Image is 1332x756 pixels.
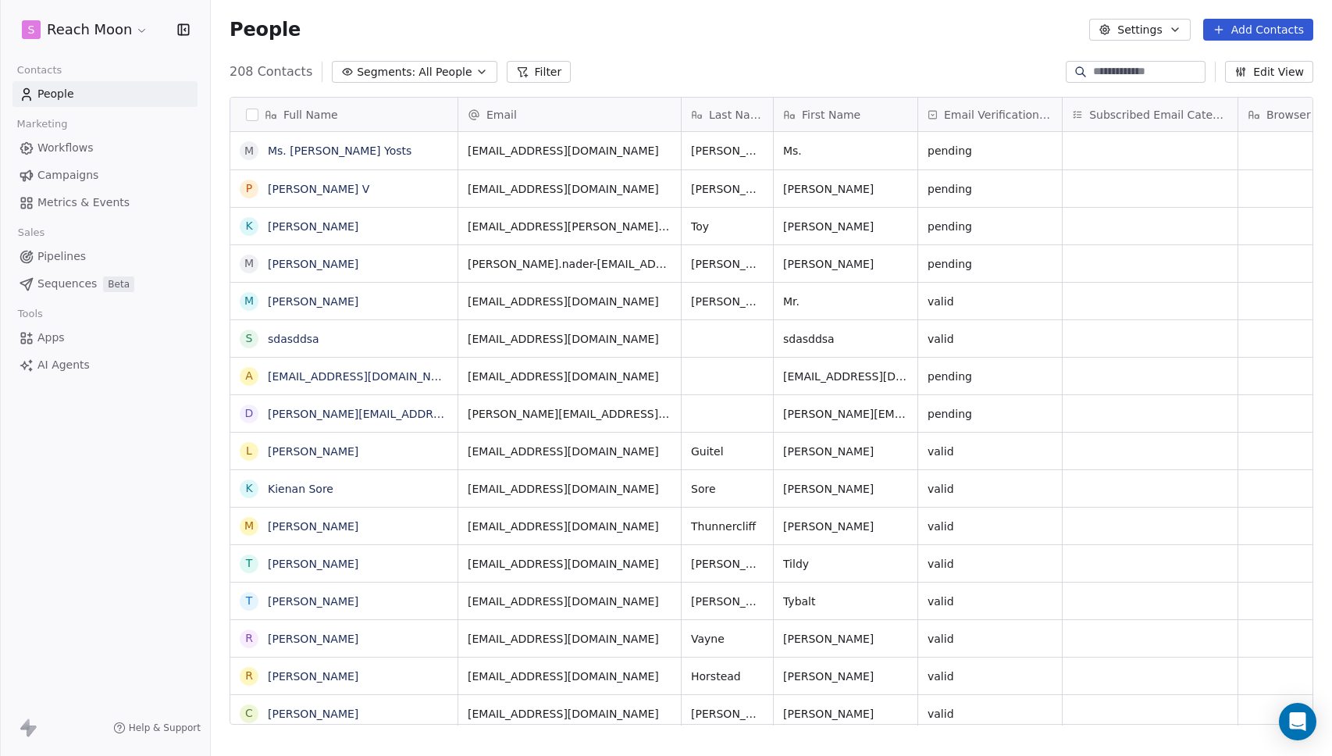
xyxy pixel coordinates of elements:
[113,722,201,734] a: Help & Support
[245,368,253,384] div: a
[682,98,773,131] div: Last Name
[268,408,640,420] a: [PERSON_NAME][EMAIL_ADDRESS][PERSON_NAME][DOMAIN_NAME]
[783,481,908,497] span: [PERSON_NAME]
[37,86,74,102] span: People
[12,162,198,188] a: Campaigns
[37,248,86,265] span: Pipelines
[268,520,358,533] a: [PERSON_NAME]
[928,706,1052,722] span: valid
[783,294,908,309] span: Mr.
[28,22,35,37] span: S
[928,256,1052,272] span: pending
[928,219,1052,234] span: pending
[11,221,52,244] span: Sales
[783,556,908,572] span: Tildy
[268,144,411,157] a: Ms. [PERSON_NAME] Yosts
[268,183,369,195] a: [PERSON_NAME] V
[468,406,671,422] span: [PERSON_NAME][EMAIL_ADDRESS][PERSON_NAME][DOMAIN_NAME]
[1063,98,1238,131] div: Subscribed Email Categories
[928,369,1052,384] span: pending
[468,631,671,647] span: [EMAIL_ADDRESS][DOMAIN_NAME]
[783,519,908,534] span: [PERSON_NAME]
[928,669,1052,684] span: valid
[268,670,358,683] a: [PERSON_NAME]
[244,518,254,534] div: M
[245,218,252,234] div: K
[268,708,358,720] a: [PERSON_NAME]
[783,406,908,422] span: [PERSON_NAME][EMAIL_ADDRESS][PERSON_NAME][DOMAIN_NAME]
[802,107,860,123] span: First Name
[129,722,201,734] span: Help & Support
[468,669,671,684] span: [EMAIL_ADDRESS][DOMAIN_NAME]
[245,705,253,722] div: C
[783,181,908,197] span: [PERSON_NAME]
[1279,703,1316,740] div: Open Intercom Messenger
[268,595,358,608] a: [PERSON_NAME]
[928,181,1052,197] span: pending
[47,20,132,40] span: Reach Moon
[37,276,97,292] span: Sequences
[10,112,74,136] span: Marketing
[10,59,69,82] span: Contacts
[783,669,908,684] span: [PERSON_NAME]
[12,135,198,161] a: Workflows
[928,294,1052,309] span: valid
[468,369,671,384] span: [EMAIL_ADDRESS][DOMAIN_NAME]
[691,143,764,159] span: [PERSON_NAME]
[928,556,1052,572] span: valid
[230,18,301,41] span: People
[246,330,253,347] div: s
[468,181,671,197] span: [EMAIL_ADDRESS][DOMAIN_NAME]
[928,143,1052,159] span: pending
[268,445,358,458] a: [PERSON_NAME]
[691,706,764,722] span: [PERSON_NAME]
[12,190,198,216] a: Metrics & Events
[11,302,49,326] span: Tools
[486,107,517,123] span: Email
[246,555,253,572] div: T
[691,594,764,609] span: [PERSON_NAME]
[458,98,681,131] div: Email
[230,132,458,726] div: grid
[468,594,671,609] span: [EMAIL_ADDRESS][DOMAIN_NAME]
[783,256,908,272] span: [PERSON_NAME]
[468,444,671,459] span: [EMAIL_ADDRESS][DOMAIN_NAME]
[691,631,764,647] span: Vayne
[928,444,1052,459] span: valid
[244,143,254,159] div: M
[783,143,908,159] span: Ms.
[928,331,1052,347] span: valid
[283,107,338,123] span: Full Name
[37,357,90,373] span: AI Agents
[691,294,764,309] span: [PERSON_NAME]
[783,444,908,459] span: [PERSON_NAME]
[774,98,917,131] div: First Name
[928,594,1052,609] span: valid
[12,81,198,107] a: People
[268,483,333,495] a: Kienan Sore
[468,219,671,234] span: [EMAIL_ADDRESS][PERSON_NAME][DOMAIN_NAME]
[468,143,671,159] span: [EMAIL_ADDRESS][DOMAIN_NAME]
[1089,107,1228,123] span: Subscribed Email Categories
[245,480,252,497] div: K
[468,331,671,347] span: [EMAIL_ADDRESS][DOMAIN_NAME]
[691,669,764,684] span: Horstead
[357,64,415,80] span: Segments:
[244,293,254,309] div: M
[246,180,252,197] div: P
[783,631,908,647] span: [PERSON_NAME]
[37,140,94,156] span: Workflows
[245,668,253,684] div: R
[1225,61,1313,83] button: Edit View
[12,352,198,378] a: AI Agents
[37,194,130,211] span: Metrics & Events
[1203,19,1313,41] button: Add Contacts
[418,64,472,80] span: All People
[246,593,253,609] div: T
[944,107,1052,123] span: Email Verification Status
[246,443,252,459] div: L
[268,220,358,233] a: [PERSON_NAME]
[709,107,764,123] span: Last Name
[245,630,253,647] div: R
[244,255,254,272] div: M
